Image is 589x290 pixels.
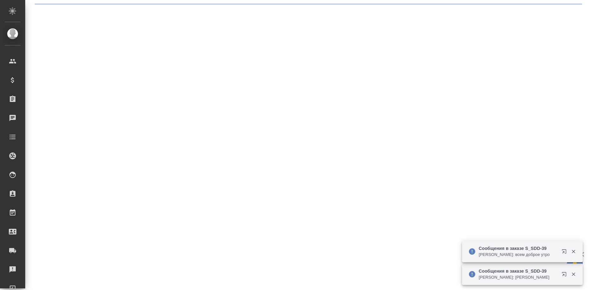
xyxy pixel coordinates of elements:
[479,274,557,281] p: [PERSON_NAME]: [PERSON_NAME]
[558,268,573,283] button: Открыть в новой вкладке
[567,249,580,254] button: Закрыть
[567,271,580,277] button: Закрыть
[479,268,557,274] p: Сообщения в заказе S_SDD-39
[479,245,557,252] p: Сообщения в заказе S_SDD-39
[558,245,573,260] button: Открыть в новой вкладке
[479,252,557,258] p: [PERSON_NAME]: всем доброе утро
